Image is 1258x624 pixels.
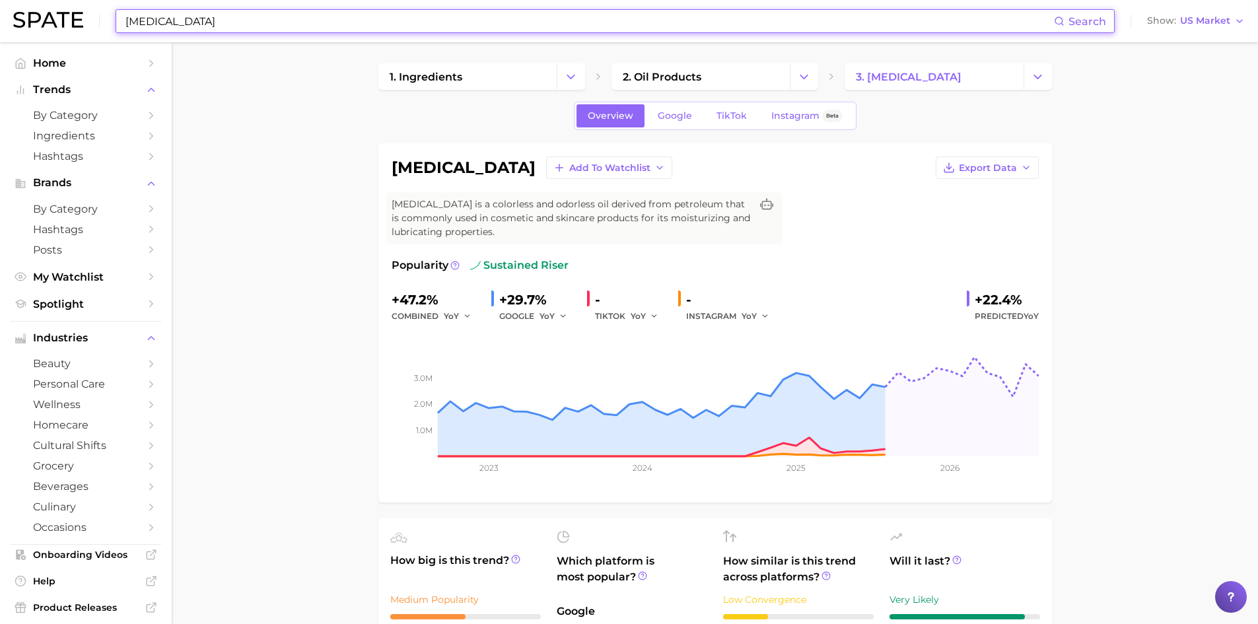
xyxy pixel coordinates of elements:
a: Hashtags [11,146,161,166]
tspan: 2023 [479,463,499,473]
button: YoY [631,308,659,324]
button: Trends [11,80,161,100]
a: wellness [11,394,161,415]
span: Instagram [771,110,820,121]
div: combined [392,308,481,324]
button: YoY [540,308,568,324]
div: +29.7% [499,289,577,310]
button: ShowUS Market [1144,13,1248,30]
div: - [595,289,668,310]
a: beverages [11,476,161,497]
a: Spotlight [11,294,161,314]
a: 3. [MEDICAL_DATA] [845,63,1023,90]
button: Industries [11,328,161,348]
span: sustained riser [470,258,569,273]
tspan: 2026 [940,463,959,473]
span: culinary [33,501,139,513]
button: YoY [444,308,472,324]
span: Export Data [959,162,1017,174]
a: culinary [11,497,161,517]
a: occasions [11,517,161,537]
span: Hashtags [33,223,139,236]
a: Product Releases [11,598,161,617]
span: TikTok [716,110,747,121]
span: YoY [540,310,555,322]
a: TikTok [705,104,758,127]
span: Product Releases [33,602,139,613]
span: YoY [444,310,459,322]
span: How similar is this trend across platforms? [723,553,874,585]
span: grocery [33,460,139,472]
a: by Category [11,105,161,125]
span: [MEDICAL_DATA] is a colorless and odorless oil derived from petroleum that is commonly used in co... [392,197,751,239]
span: US Market [1180,17,1230,24]
a: Google [646,104,703,127]
button: Change Category [1024,63,1052,90]
div: Very Likely [890,592,1040,607]
span: Google [658,110,692,121]
span: personal care [33,378,139,390]
span: Add to Watchlist [569,162,650,174]
span: My Watchlist [33,271,139,283]
span: Industries [33,332,139,344]
span: 2. oil products [623,71,701,83]
button: Export Data [936,156,1039,179]
a: homecare [11,415,161,435]
div: 3 / 10 [723,614,874,619]
span: homecare [33,419,139,431]
span: wellness [33,398,139,411]
span: Which platform is most popular? [557,553,707,597]
a: Onboarding Videos [11,545,161,565]
button: YoY [742,308,770,324]
div: Medium Popularity [390,592,541,607]
span: YoY [631,310,646,322]
img: SPATE [13,12,83,28]
span: Ingredients [33,129,139,142]
a: cultural shifts [11,435,161,456]
a: My Watchlist [11,267,161,287]
span: beauty [33,357,139,370]
span: YoY [742,310,757,322]
div: INSTAGRAM [686,308,779,324]
a: personal care [11,374,161,394]
span: Google [557,604,707,619]
a: InstagramBeta [760,104,854,127]
span: occasions [33,521,139,534]
span: Home [33,57,139,69]
span: Beta [826,110,839,121]
div: 9 / 10 [890,614,1040,619]
span: YoY [1024,311,1039,321]
span: Hashtags [33,150,139,162]
span: cultural shifts [33,439,139,452]
span: Trends [33,84,139,96]
input: Search here for a brand, industry, or ingredient [124,10,1054,32]
span: beverages [33,480,139,493]
a: Home [11,53,161,73]
span: Search [1068,15,1106,28]
span: Overview [588,110,633,121]
span: Onboarding Videos [33,549,139,561]
span: Predicted [975,308,1039,324]
span: by Category [33,109,139,121]
span: Posts [33,244,139,256]
span: 3. [MEDICAL_DATA] [856,71,961,83]
a: 1. ingredients [378,63,557,90]
div: +22.4% [975,289,1039,310]
a: Posts [11,240,161,260]
button: Brands [11,173,161,193]
h1: [MEDICAL_DATA] [392,160,536,176]
a: beauty [11,353,161,374]
div: Low Convergence [723,592,874,607]
a: Overview [577,104,645,127]
a: 2. oil products [612,63,790,90]
a: Help [11,571,161,591]
div: TIKTOK [595,308,668,324]
div: 5 / 10 [390,614,541,619]
button: Change Category [557,63,585,90]
span: by Category [33,203,139,215]
div: - [686,289,779,310]
span: Popularity [392,258,448,273]
a: grocery [11,456,161,476]
a: Hashtags [11,219,161,240]
a: Ingredients [11,125,161,146]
